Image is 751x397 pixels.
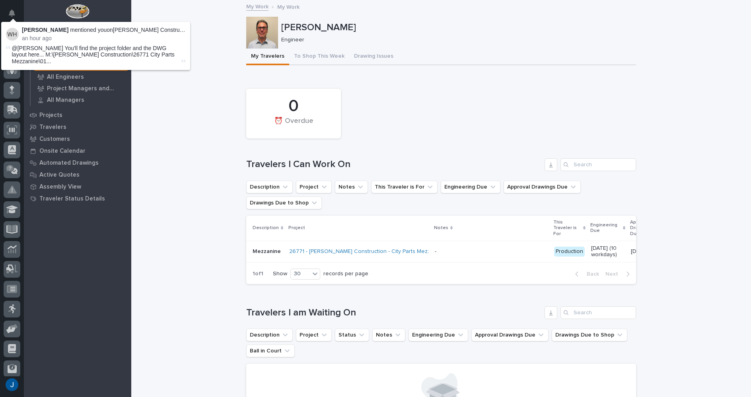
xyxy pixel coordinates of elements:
[296,329,332,341] button: Project
[569,271,602,278] button: Back
[39,112,62,119] p: Projects
[39,148,86,155] p: Onsite Calendar
[24,169,131,181] a: Active Quotes
[246,181,293,193] button: Description
[553,218,581,238] p: This Traveler is For
[10,10,20,22] div: Notifications
[39,136,70,143] p: Customers
[630,218,651,238] p: Approval Drawings Due
[409,329,468,341] button: Engineering Due
[39,171,80,179] p: Active Quotes
[434,224,448,232] p: Notes
[554,247,585,257] div: Production
[24,145,131,157] a: Onsite Calendar
[47,74,84,81] p: All Engineers
[281,37,630,43] p: Engineer
[372,329,405,341] button: Notes
[31,71,131,82] a: All Engineers
[47,97,84,104] p: All Managers
[602,271,636,278] button: Next
[39,183,81,191] p: Assembly View
[39,160,99,167] p: Automated Drawings
[289,49,349,65] button: To Shop This Week
[591,245,625,259] p: [DATE] (10 workdays)
[552,329,627,341] button: Drawings Due to Shop
[289,248,445,255] a: 26771 - [PERSON_NAME] Construction - City Parts Mezzanine
[335,329,369,341] button: Status
[39,195,105,202] p: Traveler Status Details
[246,264,270,284] p: 1 of 1
[66,4,89,19] img: Workspace Logo
[246,197,322,209] button: Drawings Due to Shop
[246,344,295,357] button: Ball in Court
[246,329,293,341] button: Description
[560,306,636,319] input: Search
[590,221,621,235] p: Engineering Due
[260,96,327,116] div: 0
[24,121,131,133] a: Travelers
[31,83,131,94] a: Project Managers and Engineers
[22,35,185,42] p: an hour ago
[22,27,185,33] p: mentioned you on :
[246,159,541,170] h1: Travelers I Can Work On
[335,181,368,193] button: Notes
[582,271,599,278] span: Back
[296,181,332,193] button: Project
[246,307,541,319] h1: Travelers I am Waiting On
[24,181,131,193] a: Assembly View
[22,27,68,33] strong: [PERSON_NAME]
[288,224,305,232] p: Project
[24,193,131,204] a: Traveler Status Details
[349,49,398,65] button: Drawing Issues
[4,376,20,393] button: users-avatar
[246,49,289,65] button: My Travelers
[12,45,180,65] span: @[PERSON_NAME] You'll find the project folder and the DWG layout here... M:\[PERSON_NAME] Constru...
[260,117,327,134] div: ⏰ Overdue
[435,248,436,255] div: -
[273,271,287,277] p: Show
[113,27,224,33] a: [PERSON_NAME] Construction - Mezzanine
[291,270,310,278] div: 30
[47,85,125,92] p: Project Managers and Engineers
[31,94,131,105] a: All Managers
[560,158,636,171] input: Search
[24,109,131,121] a: Projects
[24,133,131,145] a: Customers
[631,248,654,255] p: [DATE]
[4,5,20,21] button: Notifications
[504,181,581,193] button: Approval Drawings Due
[371,181,438,193] button: This Traveler is For
[281,22,633,33] p: [PERSON_NAME]
[39,124,66,131] p: Travelers
[471,329,549,341] button: Approval Drawings Due
[253,248,283,255] p: Mezzanine
[253,224,279,232] p: Description
[323,271,368,277] p: records per page
[6,28,19,41] img: Weston Hochstetler
[24,157,131,169] a: Automated Drawings
[277,2,300,11] p: My Work
[605,271,623,278] span: Next
[246,2,268,11] a: My Work
[441,181,500,193] button: Engineering Due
